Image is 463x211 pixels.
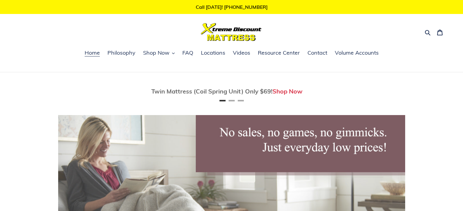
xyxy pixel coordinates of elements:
[335,49,379,56] span: Volume Accounts
[233,49,250,56] span: Videos
[255,49,303,58] a: Resource Center
[151,87,272,95] span: Twin Mattress (Coil Spring Unit) Only $69!
[238,100,244,101] button: Page 3
[258,49,300,56] span: Resource Center
[332,49,382,58] a: Volume Accounts
[230,49,253,58] a: Videos
[198,49,228,58] a: Locations
[104,49,139,58] a: Philosophy
[140,49,178,58] button: Shop Now
[272,87,303,95] a: Shop Now
[307,49,327,56] span: Contact
[179,49,196,58] a: FAQ
[304,49,330,58] a: Contact
[229,100,235,101] button: Page 2
[107,49,135,56] span: Philosophy
[201,49,225,56] span: Locations
[182,49,193,56] span: FAQ
[201,23,262,41] img: Xtreme Discount Mattress
[143,49,170,56] span: Shop Now
[219,100,226,101] button: Page 1
[82,49,103,58] a: Home
[85,49,100,56] span: Home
